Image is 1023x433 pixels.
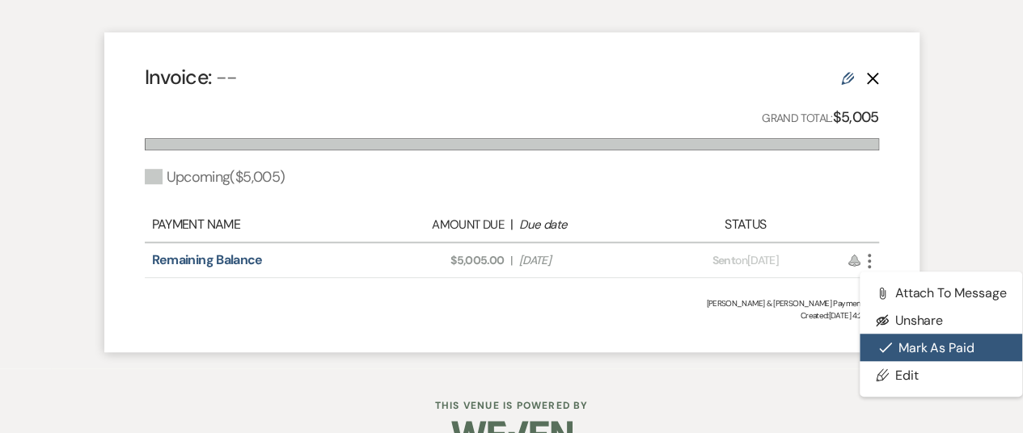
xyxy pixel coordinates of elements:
[216,64,238,90] span: --
[860,280,1023,307] button: Attach to Message
[510,252,512,269] span: |
[519,252,647,269] span: [DATE]
[655,252,835,269] div: on [DATE]
[145,309,879,322] span: Created: [DATE] 4:26 PM
[712,253,735,267] span: Sent
[762,106,879,129] p: Grand Total:
[368,215,656,234] div: |
[145,63,238,91] h4: Invoice:
[376,216,504,234] div: Amount Due
[860,334,1023,361] button: Mark as Paid
[152,215,368,234] div: Payment Name
[655,215,835,234] div: Status
[832,107,878,127] strong: $5,005
[152,251,263,268] a: Remaining Balance
[860,307,1023,334] button: Unshare
[145,166,285,188] div: Upcoming ( $5,005 )
[145,297,879,309] div: [PERSON_NAME] & [PERSON_NAME] Payment Plan
[519,216,647,234] div: Due date
[376,252,504,269] span: $5,005.00
[860,361,1023,389] a: Edit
